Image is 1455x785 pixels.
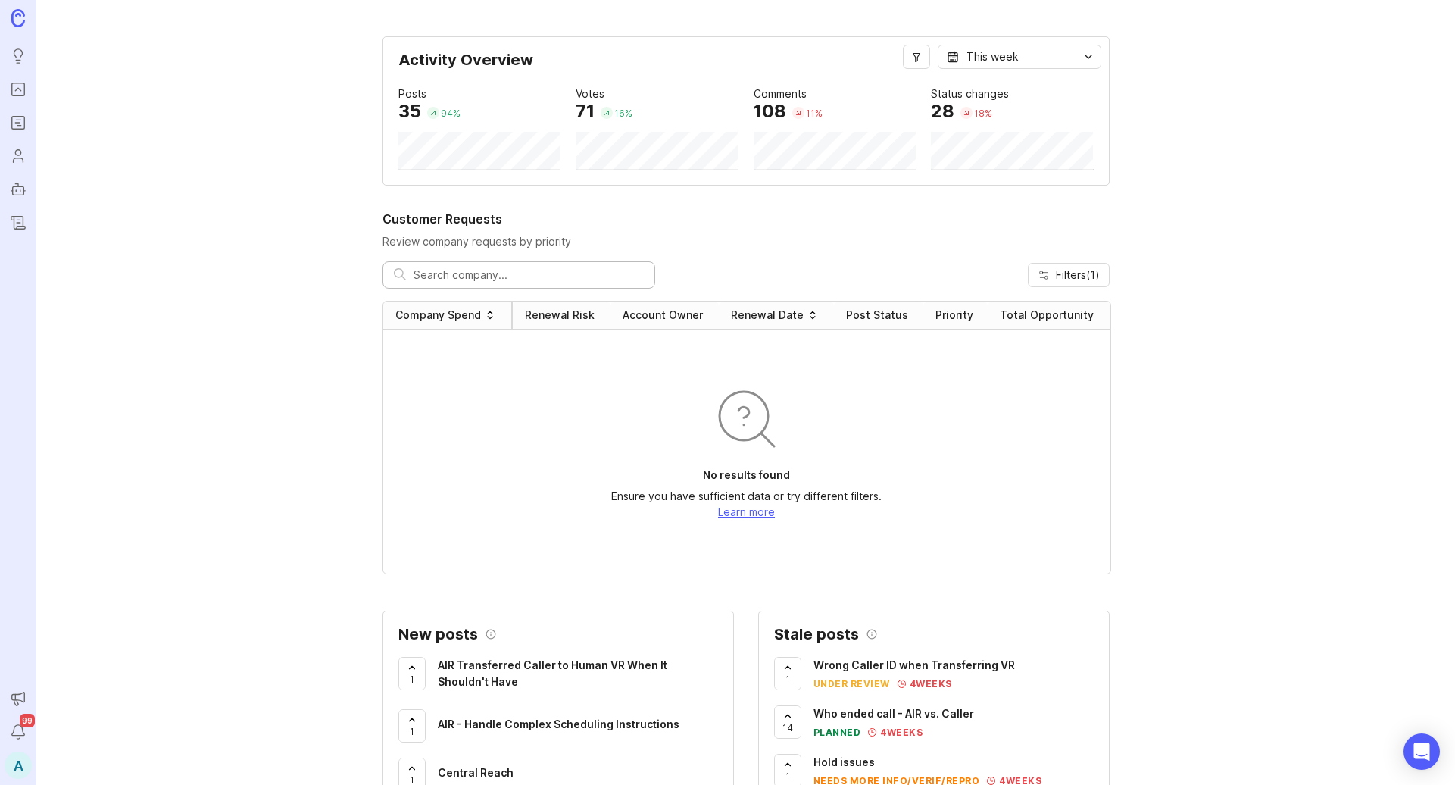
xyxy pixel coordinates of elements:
[5,42,32,70] a: Ideas
[1086,268,1100,281] span: ( 1 )
[935,308,973,323] div: Priority
[611,489,882,504] p: Ensure you have sufficient data or try different filters.
[438,765,718,785] a: Central Reach
[1403,733,1440,770] div: Open Intercom Messenger
[813,658,1015,671] span: Wrong Caller ID when Transferring VR
[410,673,414,686] span: 1
[576,102,595,120] div: 71
[5,76,32,103] a: Portal
[987,777,995,785] img: svg+xml;base64,PHN2ZyB3aWR0aD0iMTEiIGhlaWdodD0iMTEiIGZpbGw9Im5vbmUiIHhtbG5zPSJodHRwOi8vd3d3LnczLm...
[5,209,32,236] a: Changelog
[382,234,1110,249] p: Review company requests by priority
[710,383,783,455] img: svg+xml;base64,PHN2ZyB3aWR0aD0iOTYiIGhlaWdodD0iOTYiIGZpbGw9Im5vbmUiIHhtbG5zPSJodHRwOi8vd3d3LnczLm...
[398,709,426,743] button: 1
[931,86,1009,102] div: Status changes
[614,107,632,120] div: 16 %
[395,308,481,323] div: Company Spend
[754,102,786,120] div: 108
[813,705,1094,739] a: Who ended call - AIR vs. Callerplanned4weeks
[5,752,32,779] button: A
[410,725,414,738] span: 1
[785,770,790,783] span: 1
[813,657,1094,690] a: Wrong Caller ID when Transferring VRunder review4weeks
[20,714,35,727] span: 99
[576,86,604,102] div: Votes
[774,657,801,690] button: 1
[731,308,804,323] div: Renewal Date
[806,107,823,120] div: 11 %
[5,109,32,136] a: Roadmaps
[438,716,718,737] a: AIR - Handle Complex Scheduling Instructions
[5,176,32,203] a: Autopilot
[966,48,1019,65] div: This week
[398,102,421,120] div: 35
[846,308,908,323] div: Post Status
[754,86,807,102] div: Comments
[785,673,790,686] span: 1
[623,308,703,323] div: Account Owner
[398,86,426,102] div: Posts
[774,705,801,739] button: 14
[1028,263,1110,287] button: Filters(1)
[906,677,952,690] div: 4 weeks
[5,685,32,712] button: Announcements
[11,9,25,27] img: Canny Home
[438,658,667,688] span: AIR Transferred Caller to Human VR When It Shouldn't Have
[398,657,426,690] button: 1
[438,718,679,730] span: AIR - Handle Complex Scheduling Instructions
[438,766,514,779] span: Central Reach
[441,107,461,120] div: 94 %
[782,721,793,734] span: 14
[525,308,595,323] div: Renewal Risk
[898,680,906,688] img: svg+xml;base64,PHN2ZyB3aWR0aD0iMTEiIGhlaWdodD0iMTEiIGZpbGw9Im5vbmUiIHhtbG5zPSJodHRwOi8vd3d3LnczLm...
[813,755,875,768] span: Hold issues
[703,468,790,483] p: No results found
[813,707,974,720] span: Who ended call - AIR vs. Caller
[931,102,954,120] div: 28
[868,728,876,737] img: svg+xml;base64,PHN2ZyB3aWR0aD0iMTEiIGhlaWdodD0iMTEiIGZpbGw9Im5vbmUiIHhtbG5zPSJodHRwOi8vd3d3LnczLm...
[398,52,1094,80] div: Activity Overview
[1076,51,1101,63] svg: toggle icon
[398,627,478,642] h2: New posts
[5,718,32,746] button: Notifications
[813,677,890,690] div: under review
[1056,267,1100,283] span: Filters
[774,627,859,642] h2: Stale posts
[1000,308,1094,323] div: Total Opportunity
[414,267,644,283] input: Search company...
[974,107,992,120] div: 18 %
[718,505,775,518] a: Learn more
[876,726,923,739] div: 4 weeks
[382,210,1110,228] h2: Customer Requests
[5,142,32,170] a: Users
[438,657,718,694] a: AIR Transferred Caller to Human VR When It Shouldn't Have
[813,726,861,739] div: planned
